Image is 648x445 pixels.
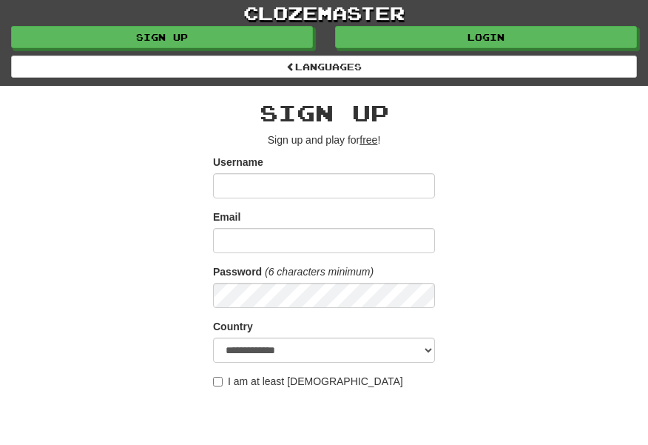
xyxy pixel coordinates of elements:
[335,26,637,48] a: Login
[265,266,374,278] em: (6 characters minimum)
[213,319,253,334] label: Country
[11,56,637,78] a: Languages
[213,101,435,125] h2: Sign up
[213,210,240,224] label: Email
[213,374,403,389] label: I am at least [DEMOGRAPHIC_DATA]
[11,26,313,48] a: Sign up
[360,134,377,146] u: free
[213,155,263,170] label: Username
[213,133,435,147] p: Sign up and play for !
[213,264,262,279] label: Password
[213,377,223,387] input: I am at least [DEMOGRAPHIC_DATA]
